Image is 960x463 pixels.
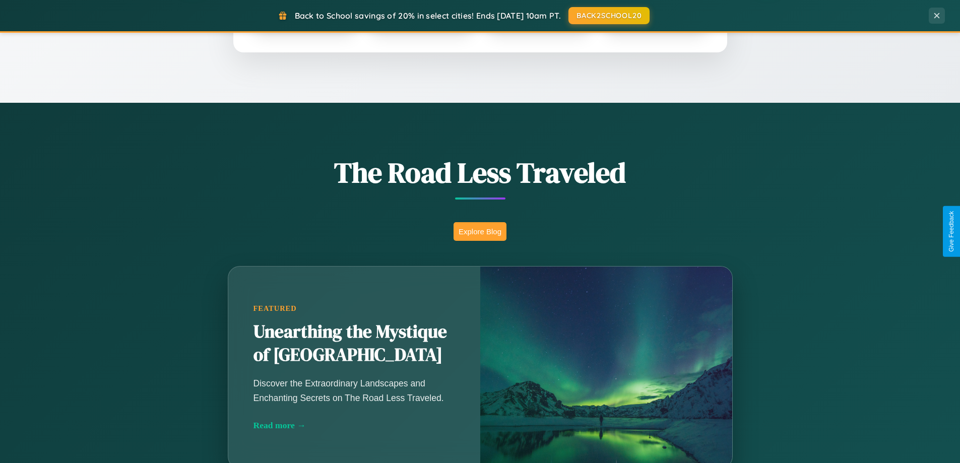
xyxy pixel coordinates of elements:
[568,7,650,24] button: BACK2SCHOOL20
[253,304,455,313] div: Featured
[948,211,955,252] div: Give Feedback
[253,320,455,367] h2: Unearthing the Mystique of [GEOGRAPHIC_DATA]
[253,420,455,431] div: Read more →
[295,11,561,21] span: Back to School savings of 20% in select cities! Ends [DATE] 10am PT.
[454,222,506,241] button: Explore Blog
[178,153,783,192] h1: The Road Less Traveled
[253,376,455,405] p: Discover the Extraordinary Landscapes and Enchanting Secrets on The Road Less Traveled.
